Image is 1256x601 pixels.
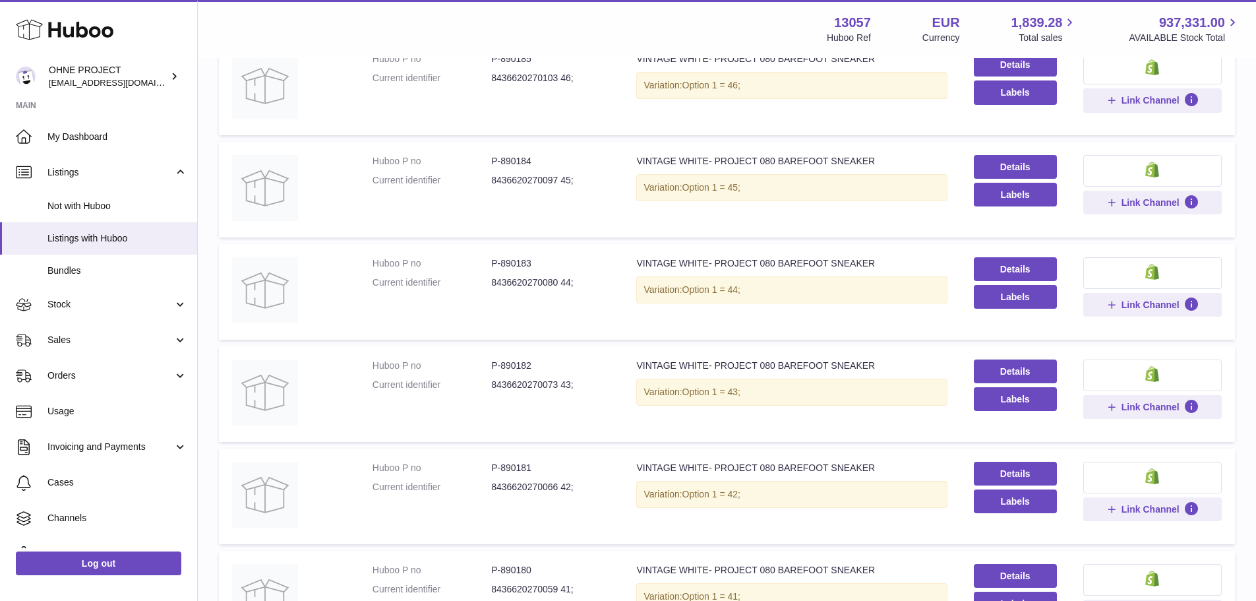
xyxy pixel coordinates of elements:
span: Option 1 = 42; [682,489,740,499]
dd: 8436620270059 41; [491,583,610,596]
img: shopify-small.png [1145,366,1159,382]
dd: 8436620270097 45; [491,174,610,187]
div: VINTAGE WHITE- PROJECT 080 BAREFOOT SNEAKER [636,462,947,474]
div: VINTAGE WHITE- PROJECT 080 BAREFOOT SNEAKER [636,360,947,372]
a: Details [974,462,1057,486]
a: 1,839.28 Total sales [1011,14,1078,44]
dt: Huboo P no [373,257,491,270]
dd: P-890182 [491,360,610,372]
img: VINTAGE WHITE- PROJECT 080 BAREFOOT SNEAKER [232,53,298,119]
span: Sales [47,334,173,346]
strong: 13057 [834,14,871,32]
dt: Huboo P no [373,155,491,168]
dt: Current identifier [373,72,491,84]
dd: P-890183 [491,257,610,270]
div: VINTAGE WHITE- PROJECT 080 BAREFOOT SNEAKER [636,564,947,577]
strong: EUR [932,14,959,32]
dt: Huboo P no [373,53,491,65]
span: Listings with Huboo [47,232,187,245]
span: Link Channel [1121,197,1180,208]
div: VINTAGE WHITE- PROJECT 080 BAREFOOT SNEAKER [636,257,947,270]
dt: Current identifier [373,276,491,289]
img: shopify-small.png [1145,571,1159,586]
div: Variation: [636,481,947,508]
button: Labels [974,285,1057,309]
div: VINTAGE WHITE- PROJECT 080 BAREFOOT SNEAKER [636,155,947,168]
span: Bundles [47,265,187,277]
span: Invoicing and Payments [47,441,173,453]
dt: Current identifier [373,379,491,391]
div: Variation: [636,379,947,406]
button: Labels [974,490,1057,513]
a: Details [974,257,1057,281]
button: Link Channel [1083,191,1222,214]
button: Link Channel [1083,395,1222,419]
span: Channels [47,512,187,524]
dd: 8436620270103 46; [491,72,610,84]
span: Option 1 = 45; [682,182,740,193]
dt: Current identifier [373,174,491,187]
dd: P-890180 [491,564,610,577]
span: Listings [47,166,173,179]
img: shopify-small.png [1145,264,1159,280]
a: Details [974,564,1057,588]
dt: Current identifier [373,583,491,596]
span: Link Channel [1121,503,1180,515]
div: Variation: [636,72,947,99]
a: Details [974,155,1057,179]
a: Details [974,53,1057,77]
dt: Huboo P no [373,564,491,577]
span: Usage [47,405,187,418]
span: Total sales [1019,32,1077,44]
a: 937,331.00 AVAILABLE Stock Total [1129,14,1240,44]
div: Currency [922,32,960,44]
img: VINTAGE WHITE- PROJECT 080 BAREFOOT SNEAKER [232,462,298,528]
button: Labels [974,387,1057,411]
img: shopify-small.png [1145,468,1159,484]
dd: P-890184 [491,155,610,168]
span: Option 1 = 44; [682,284,740,295]
img: VINTAGE WHITE- PROJECT 080 BAREFOOT SNEAKER [232,360,298,426]
span: Stock [47,298,173,311]
a: Details [974,360,1057,383]
span: 1,839.28 [1011,14,1063,32]
img: VINTAGE WHITE- PROJECT 080 BAREFOOT SNEAKER [232,257,298,323]
span: Not with Huboo [47,200,187,212]
div: VINTAGE WHITE- PROJECT 080 BAREFOOT SNEAKER [636,53,947,65]
span: Option 1 = 46; [682,80,740,90]
img: internalAdmin-13057@internal.huboo.com [16,67,36,86]
a: Log out [16,552,181,575]
div: Variation: [636,174,947,201]
span: Orders [47,369,173,382]
span: AVAILABLE Stock Total [1129,32,1240,44]
span: 937,331.00 [1159,14,1225,32]
span: Cases [47,476,187,489]
dd: P-890185 [491,53,610,65]
img: shopify-small.png [1145,162,1159,177]
dt: Current identifier [373,481,491,493]
button: Labels [974,80,1057,104]
span: Option 1 = 43; [682,387,740,397]
span: Settings [47,548,187,560]
div: Variation: [636,276,947,303]
div: Huboo Ref [827,32,871,44]
dt: Huboo P no [373,360,491,372]
button: Labels [974,183,1057,206]
button: Link Channel [1083,293,1222,317]
dd: 8436620270080 44; [491,276,610,289]
span: Link Channel [1121,94,1180,106]
img: VINTAGE WHITE- PROJECT 080 BAREFOOT SNEAKER [232,155,298,221]
dd: 8436620270073 43; [491,379,610,391]
div: OHNE PROJECT [49,64,167,89]
dd: P-890181 [491,462,610,474]
span: Link Channel [1121,299,1180,311]
dd: 8436620270066 42; [491,481,610,493]
button: Link Channel [1083,497,1222,521]
button: Link Channel [1083,88,1222,112]
dt: Huboo P no [373,462,491,474]
span: My Dashboard [47,131,187,143]
span: Link Channel [1121,401,1180,413]
span: [EMAIL_ADDRESS][DOMAIN_NAME] [49,77,194,88]
img: shopify-small.png [1145,59,1159,75]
